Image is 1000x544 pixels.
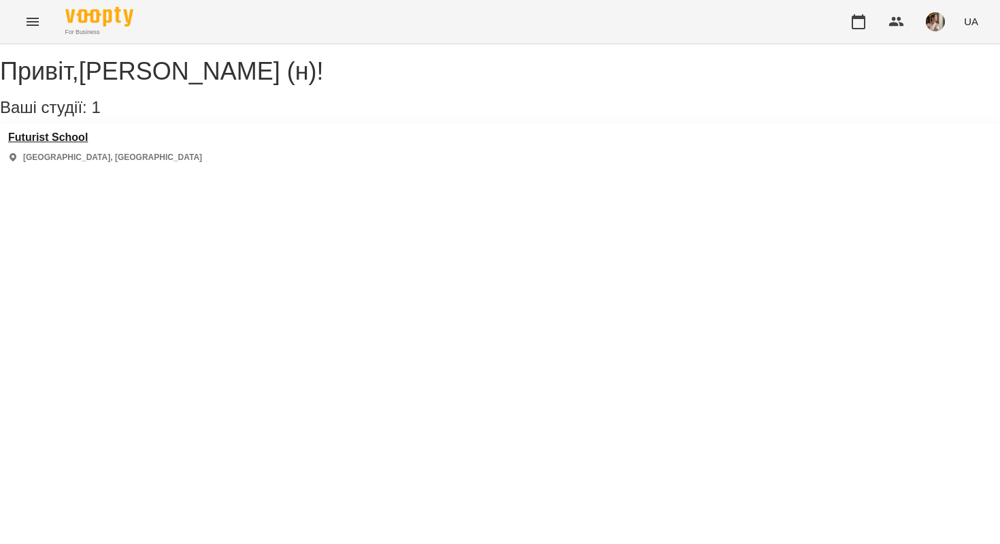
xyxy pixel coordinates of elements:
button: Menu [16,5,49,38]
span: UA [964,14,978,29]
button: UA [959,9,984,34]
p: [GEOGRAPHIC_DATA], [GEOGRAPHIC_DATA] [23,152,202,163]
img: 0a4dad19eba764c2f594687fe5d0a04d.jpeg [926,12,945,31]
img: Voopty Logo [65,7,133,27]
span: 1 [91,98,100,116]
a: Futurist School [8,131,202,144]
span: For Business [65,28,133,37]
